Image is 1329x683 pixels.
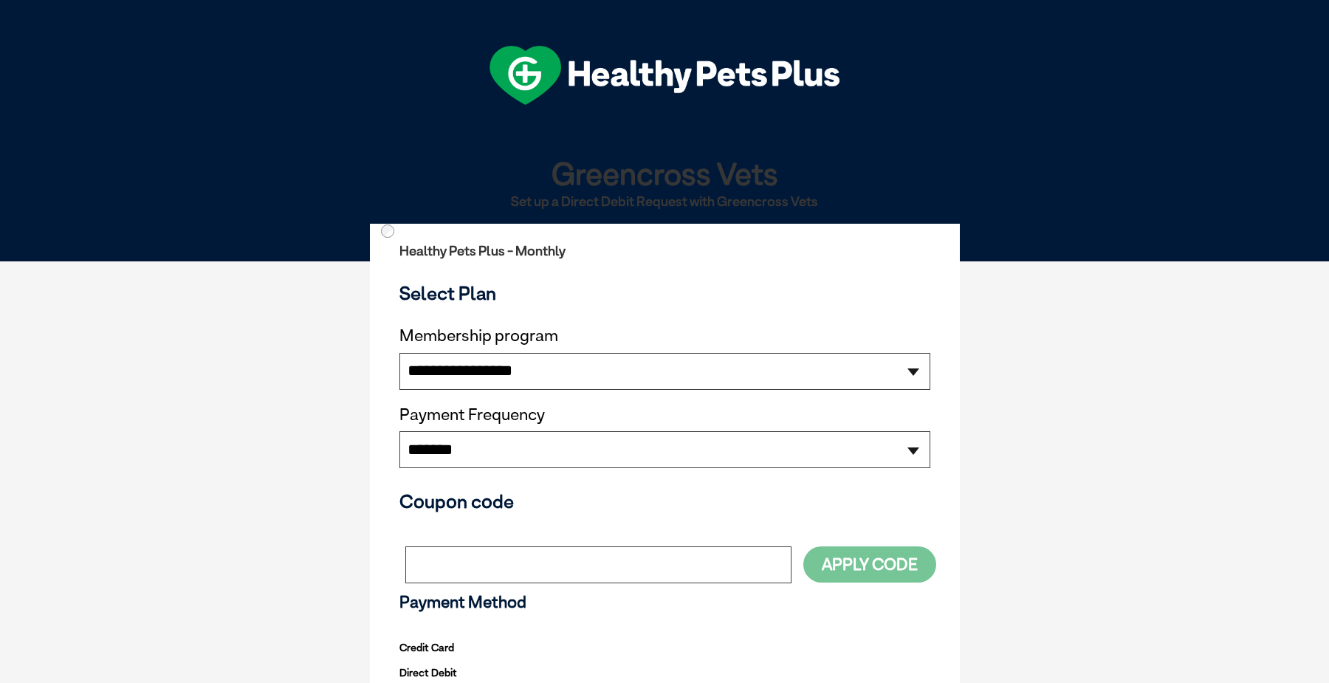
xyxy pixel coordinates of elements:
[399,326,930,346] label: Membership program
[803,546,936,583] button: Apply Code
[399,405,545,425] label: Payment Frequency
[376,194,954,209] h2: Set up a Direct Debit Request with Greencross Vets
[399,638,454,657] label: Credit Card
[381,224,394,238] input: Direct Debit
[399,490,930,512] h3: Coupon code
[399,593,930,612] h3: Payment Method
[399,282,930,304] h3: Select Plan
[490,46,839,105] img: hpp-logo-landscape-green-white.png
[399,244,930,258] h2: Healthy Pets Plus - Monthly
[399,663,457,682] label: Direct Debit
[376,157,954,190] h1: Greencross Vets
